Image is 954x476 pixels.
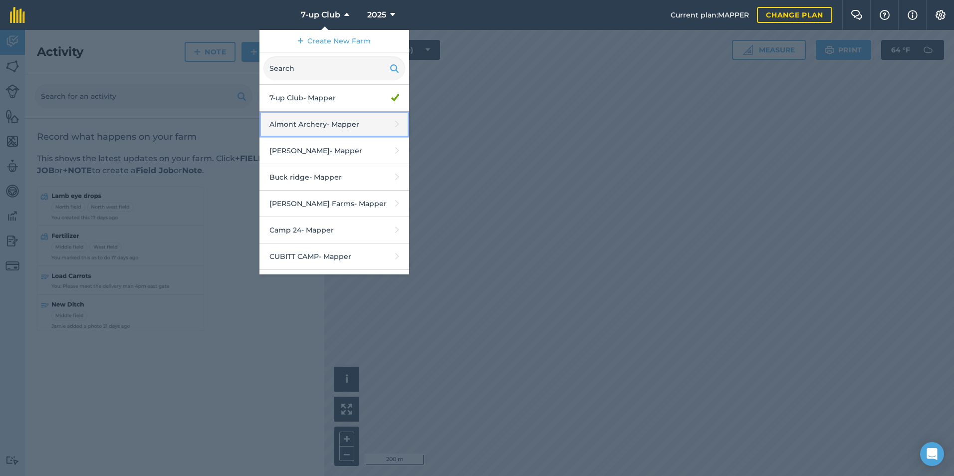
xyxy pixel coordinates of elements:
[879,10,891,20] img: A question mark icon
[10,7,25,23] img: fieldmargin Logo
[259,85,409,111] a: 7-up Club- Mapper
[390,62,399,74] img: svg+xml;base64,PHN2ZyB4bWxucz0iaHR0cDovL3d3dy53My5vcmcvMjAwMC9zdmciIHdpZHRoPSIxOSIgaGVpZ2h0PSIyNC...
[757,7,832,23] a: Change plan
[259,164,409,191] a: Buck ridge- Mapper
[259,217,409,243] a: Camp 24- Mapper
[259,30,409,52] a: Create New Farm
[367,9,386,21] span: 2025
[908,9,918,21] img: svg+xml;base64,PHN2ZyB4bWxucz0iaHR0cDovL3d3dy53My5vcmcvMjAwMC9zdmciIHdpZHRoPSIxNyIgaGVpZ2h0PSIxNy...
[259,111,409,138] a: Almont Archery- Mapper
[851,10,863,20] img: Two speech bubbles overlapping with the left bubble in the forefront
[259,270,409,302] a: DEERLANE [PERSON_NAME] CLUB- Mapper
[920,442,944,466] div: Open Intercom Messenger
[259,138,409,164] a: [PERSON_NAME]- Mapper
[259,243,409,270] a: CUBITT CAMP- Mapper
[263,56,405,80] input: Search
[671,9,749,20] span: Current plan : MAPPER
[259,191,409,217] a: [PERSON_NAME] Farms- Mapper
[301,9,340,21] span: 7-up Club
[935,10,947,20] img: A cog icon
